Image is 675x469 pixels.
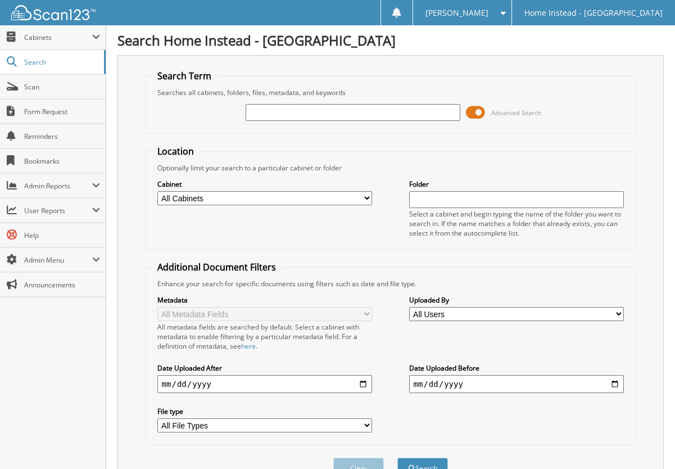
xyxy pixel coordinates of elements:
[24,156,100,166] span: Bookmarks
[11,5,96,20] img: scan123-logo-white.svg
[24,231,100,240] span: Help
[152,279,630,288] div: Enhance your search for specific documents using filters such as date and file type.
[152,88,630,97] div: Searches all cabinets, folders, files, metadata, and keywords
[152,163,630,173] div: Optionally limit your search to a particular cabinet or folder
[24,107,100,116] span: Form Request
[425,10,488,16] span: [PERSON_NAME]
[24,206,92,215] span: User Reports
[241,341,256,351] a: here
[157,179,373,189] label: Cabinet
[409,363,624,373] label: Date Uploaded Before
[157,295,373,305] label: Metadata
[24,181,92,191] span: Admin Reports
[24,132,100,141] span: Reminders
[24,33,92,42] span: Cabinets
[157,375,373,393] input: start
[409,209,624,238] div: Select a cabinet and begin typing the name of the folder you want to search in. If the name match...
[619,415,675,469] iframe: Chat Widget
[152,70,217,82] legend: Search Term
[409,375,624,393] input: end
[152,261,282,273] legend: Additional Document Filters
[24,57,98,67] span: Search
[24,82,100,92] span: Scan
[117,31,664,49] h1: Search Home Instead - [GEOGRAPHIC_DATA]
[157,407,373,416] label: File type
[491,109,541,117] span: Advanced Search
[409,295,624,305] label: Uploaded By
[409,179,624,189] label: Folder
[24,280,100,290] span: Announcements
[157,322,373,351] div: All metadata fields are searched by default. Select a cabinet with metadata to enable filtering b...
[524,10,663,16] span: Home Instead - [GEOGRAPHIC_DATA]
[157,363,373,373] label: Date Uploaded After
[24,255,92,265] span: Admin Menu
[152,145,200,157] legend: Location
